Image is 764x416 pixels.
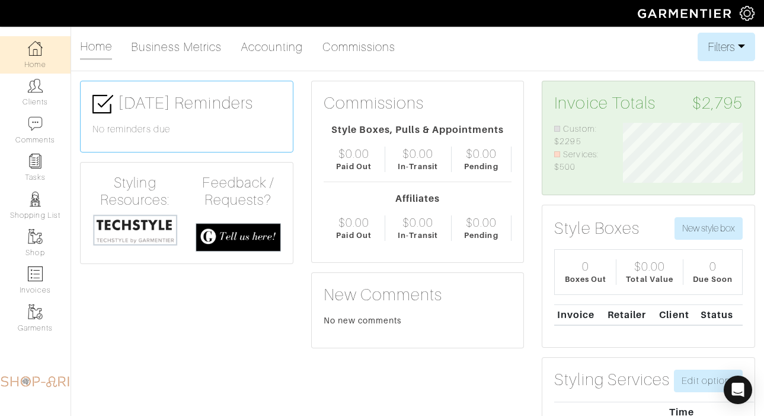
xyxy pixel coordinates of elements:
[28,154,43,169] img: reminder-icon-8004d30b9f0a5d33ae49ab947aed9ed385cf756f9e5892f1edd6e32f2345188e.png
[605,304,656,325] th: Retailer
[698,304,743,325] th: Status
[92,124,281,135] h6: No reminders due
[674,370,743,392] a: Edit options
[324,93,424,113] h3: Commissions
[196,174,281,209] h4: Feedback / Requests?
[92,94,113,115] img: check-box-icon-36a4915ff3ba2bd8f6e4f29bc755bb66becd62c870f447fc0dd1365fcfddab58.png
[131,35,222,59] a: Business Metrics
[692,93,743,113] span: $2,795
[554,123,605,148] li: Custom: $2295
[336,230,371,241] div: Paid Out
[724,376,752,404] div: Open Intercom Messenger
[92,174,178,209] h4: Styling Resources:
[324,315,512,326] div: No new comments
[196,223,281,252] img: feedback_requests-3821251ac2bd56c73c230f3229a5b25d6eb027adea667894f41107c140538ee0.png
[582,259,589,274] div: 0
[28,304,43,319] img: garments-icon-b7da505a4dc4fd61783c78ac3ca0ef83fa9d6f193b1c9dc38574b1d14d53ca28.png
[709,259,717,274] div: 0
[693,274,732,285] div: Due Soon
[565,274,606,285] div: Boxes Out
[554,218,640,239] h3: Style Boxes
[80,34,112,60] a: Home
[466,147,497,161] div: $0.00
[324,192,512,206] div: Affiliates
[464,230,498,241] div: Pending
[398,161,438,172] div: In-Transit
[28,229,43,244] img: garments-icon-b7da505a4dc4fd61783c78ac3ca0ef83fa9d6f193b1c9dc38574b1d14d53ca28.png
[632,3,740,24] img: garmentier-logo-header-white-b43fb05a5012e4ada735d5af1a66efaba907eab6374d6393d1fbf88cb4ef424d.png
[28,41,43,56] img: dashboard-icon-dbcd8f5a0b271acd01030246c82b418ddd0df26cd7fceb0bd07c9910d44c42f6.png
[28,116,43,131] img: comment-icon-a0a6a9ef722e966f86d9cbdc48e553b5cf19dbc54f86b18d962a5391bc8f6eb6.png
[402,147,433,161] div: $0.00
[28,192,43,207] img: stylists-icon-eb353228a002819b7ec25b43dbf5f0378dd9e0616d9560372ff212230b889e62.png
[28,78,43,93] img: clients-icon-6bae9207a08558b7cb47a8932f037763ab4055f8c8b6bfacd5dc20c3e0201464.png
[28,266,43,281] img: orders-icon-0abe47150d42831381b5fb84f609e132dff9fe21cb692f30cb5eec754e2cba89.png
[324,123,512,137] div: Style Boxes, Pulls & Appointments
[626,274,673,285] div: Total Value
[338,147,369,161] div: $0.00
[554,93,743,113] h3: Invoice Totals
[336,161,371,172] div: Paid Out
[554,148,605,174] li: Services: $500
[657,304,698,325] th: Client
[338,215,369,230] div: $0.00
[740,6,755,21] img: gear-icon-white-bd11855cb880d31180b6d7d6211b90ccbf57a29d726f0c71d8c61bd08dd39cc2.png
[675,217,743,240] button: New style box
[554,304,605,325] th: Invoice
[466,215,497,230] div: $0.00
[398,230,438,241] div: In-Transit
[241,35,303,59] a: Accounting
[92,93,281,115] h3: [DATE] Reminders
[634,259,665,274] div: $0.00
[698,33,755,61] button: Filters
[554,370,670,390] h3: Styling Services
[92,214,178,246] img: techstyle-93310999766a10050dc78ceb7f971a75838126fd19372ce40ba20cdf6a89b94b.png
[322,35,396,59] a: Commissions
[324,285,512,305] h3: New Comments
[464,161,498,172] div: Pending
[402,215,433,230] div: $0.00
